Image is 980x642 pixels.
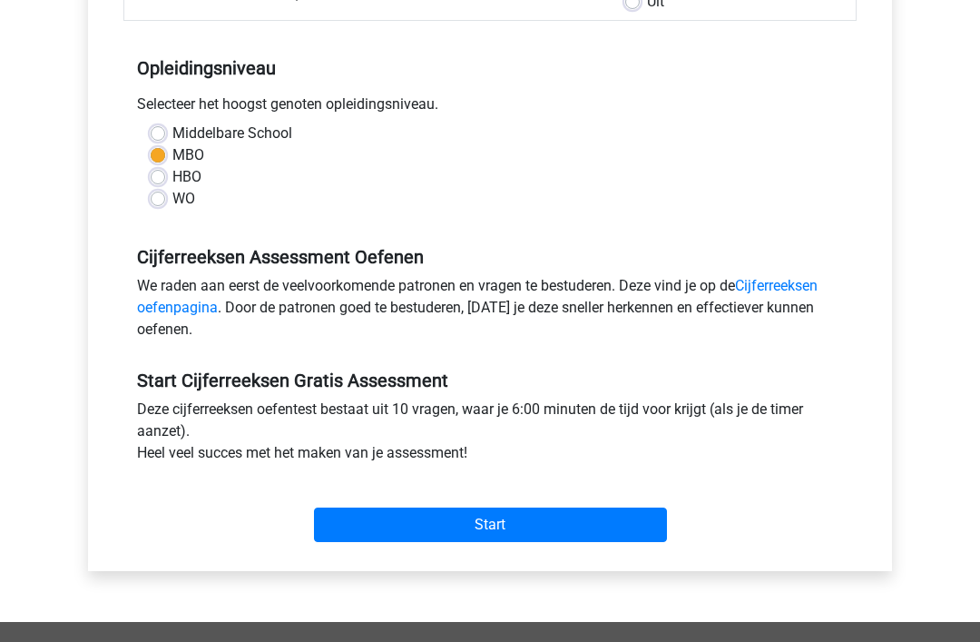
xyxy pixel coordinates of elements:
input: Start [314,508,667,542]
label: MBO [172,144,204,166]
div: Deze cijferreeksen oefentest bestaat uit 10 vragen, waar je 6:00 minuten de tijd voor krijgt (als... [123,399,857,471]
label: HBO [172,166,201,188]
div: Selecteer het hoogst genoten opleidingsniveau. [123,94,857,123]
h5: Opleidingsniveau [137,50,843,86]
h5: Cijferreeksen Assessment Oefenen [137,246,843,268]
h5: Start Cijferreeksen Gratis Assessment [137,370,843,391]
div: We raden aan eerst de veelvoorkomende patronen en vragen te bestuderen. Deze vind je op de . Door... [123,275,857,348]
label: Middelbare School [172,123,292,144]
label: WO [172,188,195,210]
